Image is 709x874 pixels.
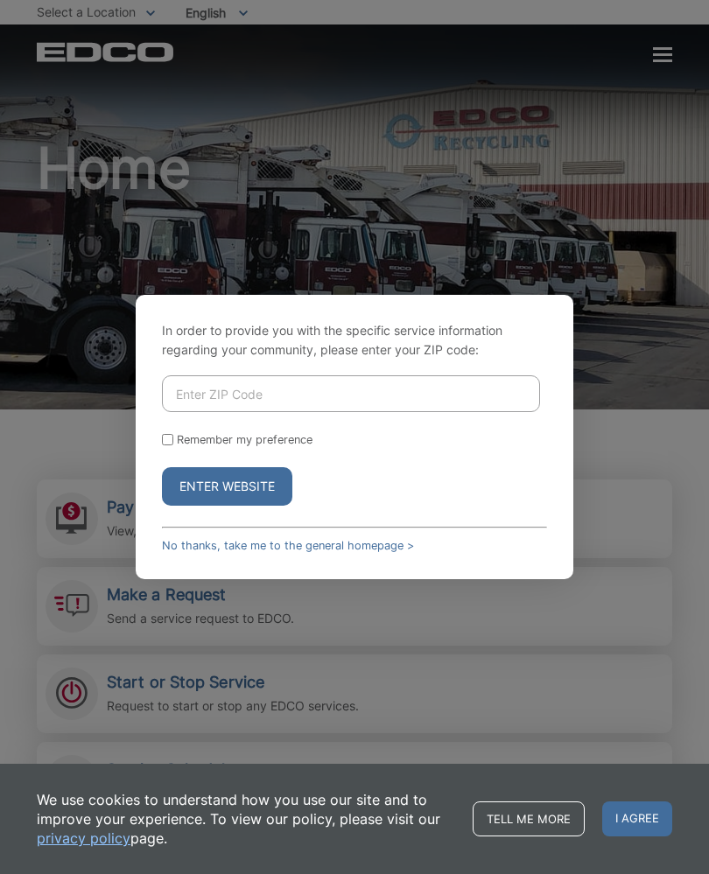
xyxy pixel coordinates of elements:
[162,467,292,506] button: Enter Website
[162,375,540,412] input: Enter ZIP Code
[37,829,130,848] a: privacy policy
[37,790,455,848] p: We use cookies to understand how you use our site and to improve your experience. To view our pol...
[162,321,547,360] p: In order to provide you with the specific service information regarding your community, please en...
[473,801,585,836] a: Tell me more
[602,801,672,836] span: I agree
[162,539,414,552] a: No thanks, take me to the general homepage >
[177,433,312,446] label: Remember my preference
